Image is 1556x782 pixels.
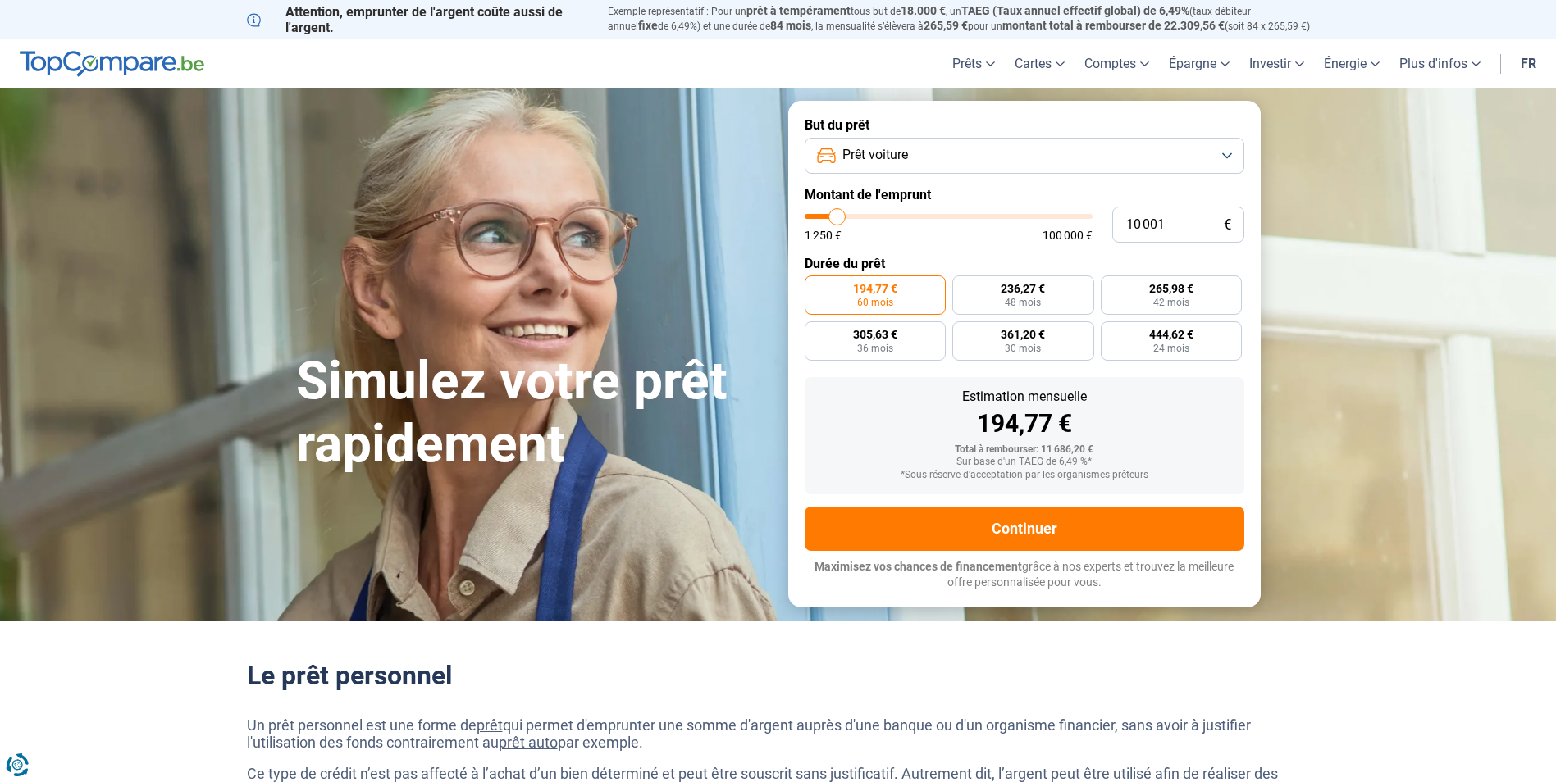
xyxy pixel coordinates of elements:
[805,138,1244,174] button: Prêt voiture
[247,660,1310,691] h2: Le prêt personnel
[1389,39,1490,88] a: Plus d'infos
[857,343,893,353] span: 36 mois
[638,19,658,32] span: fixe
[901,4,946,17] span: 18.000 €
[1159,39,1239,88] a: Épargne
[818,390,1231,403] div: Estimation mensuelle
[853,283,897,294] span: 194,77 €
[805,230,842,241] span: 1 250 €
[1002,19,1225,32] span: montant total à rembourser de 22.309,56 €
[818,411,1231,436] div: 194,77 €
[1005,39,1075,88] a: Cartes
[1001,283,1045,294] span: 236,27 €
[1314,39,1389,88] a: Énergie
[842,146,908,164] span: Prêt voiture
[770,19,811,32] span: 84 mois
[818,470,1231,481] div: *Sous réserve d'acceptation par les organismes prêteurs
[818,444,1231,456] div: Total à rembourser: 11 686,20 €
[1075,39,1159,88] a: Comptes
[296,350,769,476] h1: Simulez votre prêt rapidement
[1149,329,1193,340] span: 444,62 €
[247,4,588,35] p: Attention, emprunter de l'argent coûte aussi de l'argent.
[924,19,968,32] span: 265,59 €
[1511,39,1546,88] a: fr
[1224,218,1231,232] span: €
[499,734,558,751] a: prêt auto
[20,51,204,77] img: TopCompare
[961,4,1189,17] span: TAEG (Taux annuel effectif global) de 6,49%
[853,329,897,340] span: 305,63 €
[818,457,1231,468] div: Sur base d'un TAEG de 6,49 %*
[1043,230,1093,241] span: 100 000 €
[1153,343,1189,353] span: 24 mois
[746,4,851,17] span: prêt à tempérament
[805,507,1244,551] button: Continuer
[805,256,1244,271] label: Durée du prêt
[1153,298,1189,307] span: 42 mois
[805,187,1244,202] label: Montant de l'emprunt
[1239,39,1314,88] a: Investir
[477,716,503,734] a: prêt
[1005,298,1041,307] span: 48 mois
[805,117,1244,133] label: But du prêt
[815,560,1022,573] span: Maximisez vos chances de financement
[608,4,1310,34] p: Exemple représentatif : Pour un tous but de , un (taux débiteur annuel de 6,49%) et une durée de ...
[857,298,893,307] span: 60 mois
[942,39,1005,88] a: Prêts
[1149,283,1193,294] span: 265,98 €
[247,716,1310,752] p: Un prêt personnel est une forme de qui permet d'emprunter une somme d'argent auprès d'une banque ...
[805,559,1244,591] p: grâce à nos experts et trouvez la meilleure offre personnalisée pour vous.
[1005,343,1041,353] span: 30 mois
[1001,329,1045,340] span: 361,20 €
